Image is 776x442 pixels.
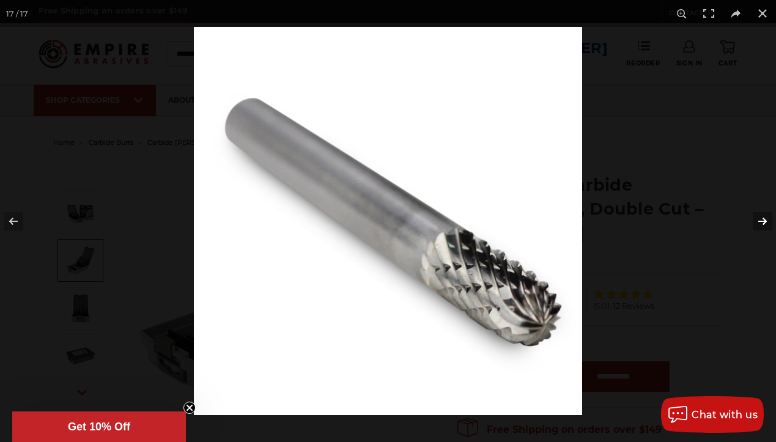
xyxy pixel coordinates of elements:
[692,409,758,421] span: Chat with us
[183,402,196,414] button: Close teaser
[12,411,186,442] div: Get 10% OffClose teaser
[68,421,130,433] span: Get 10% Off
[194,27,582,415] img: CB-SET1-Carbide-Burr-double-cut-10pcs-cylinder-radius-SC-1__44333.1646257832.jpg
[661,396,764,433] button: Chat with us
[733,191,776,252] button: Next (arrow right)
